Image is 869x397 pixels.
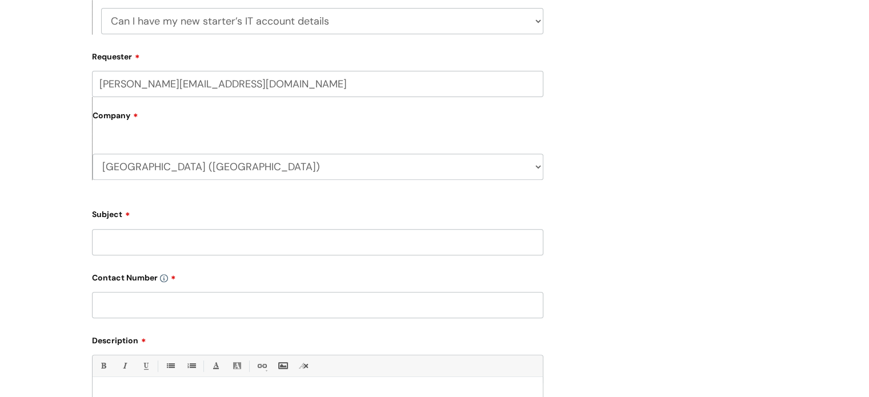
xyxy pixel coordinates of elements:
[297,359,311,373] a: Remove formatting (Ctrl-\)
[117,359,131,373] a: Italic (Ctrl-I)
[92,269,543,283] label: Contact Number
[92,332,543,346] label: Description
[163,359,177,373] a: • Unordered List (Ctrl-Shift-7)
[92,48,543,62] label: Requester
[93,107,543,133] label: Company
[254,359,269,373] a: Link
[184,359,198,373] a: 1. Ordered List (Ctrl-Shift-8)
[275,359,290,373] a: Insert Image...
[209,359,223,373] a: Font Color
[92,71,543,97] input: Email
[160,274,168,282] img: info-icon.svg
[230,359,244,373] a: Back Color
[92,206,543,219] label: Subject
[96,359,110,373] a: Bold (Ctrl-B)
[138,359,153,373] a: Underline(Ctrl-U)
